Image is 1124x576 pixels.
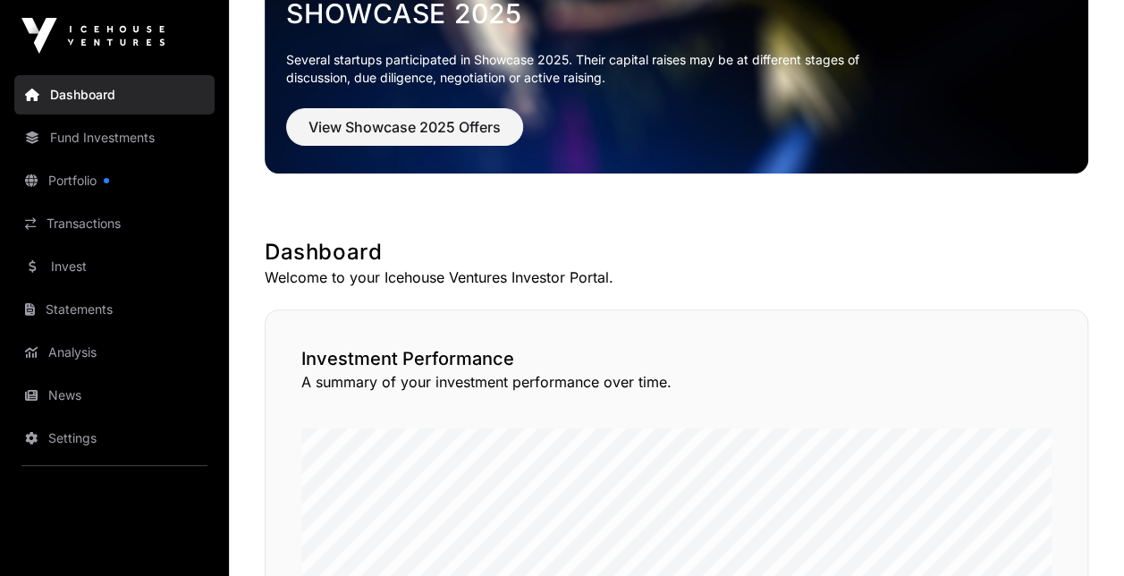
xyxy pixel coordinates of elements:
h2: Investment Performance [301,346,1052,371]
a: Analysis [14,333,215,372]
a: View Showcase 2025 Offers [286,126,523,144]
h1: Dashboard [265,238,1088,267]
a: Settings [14,419,215,458]
a: Fund Investments [14,118,215,157]
button: View Showcase 2025 Offers [286,108,523,146]
p: Several startups participated in Showcase 2025. Their capital raises may be at different stages o... [286,51,887,87]
a: Dashboard [14,75,215,114]
p: A summary of your investment performance over time. [301,371,1052,393]
a: News [14,376,215,415]
img: Icehouse Ventures Logo [21,18,165,54]
p: Welcome to your Icehouse Ventures Investor Portal. [265,267,1088,288]
a: Portfolio [14,161,215,200]
a: Invest [14,247,215,286]
a: Statements [14,290,215,329]
iframe: Chat Widget [1035,490,1124,576]
span: View Showcase 2025 Offers [308,116,501,138]
a: Transactions [14,204,215,243]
